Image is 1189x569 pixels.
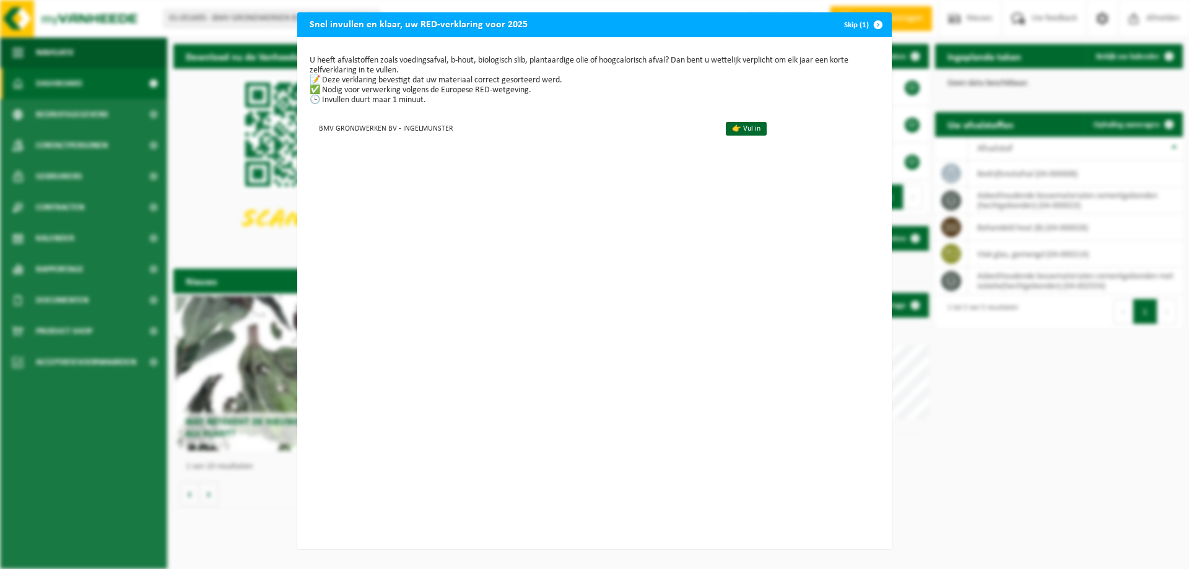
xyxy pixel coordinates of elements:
h2: Snel invullen en klaar, uw RED-verklaring voor 2025 [297,12,540,36]
a: 👉 Vul in [726,122,767,136]
p: U heeft afvalstoffen zoals voedingsafval, b-hout, biologisch slib, plantaardige olie of hoogcalor... [310,56,879,105]
td: BMV GRONDWERKEN BV - INGELMUNSTER [310,118,715,138]
button: Skip (1) [834,12,891,37]
iframe: chat widget [6,542,207,569]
